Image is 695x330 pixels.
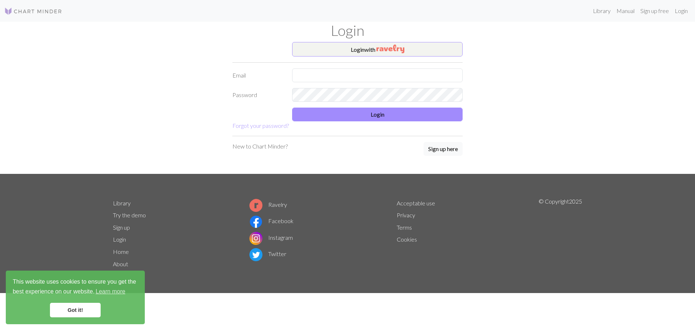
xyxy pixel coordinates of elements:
p: © Copyright 2025 [539,197,582,270]
label: Email [228,68,288,82]
img: Ravelry [376,45,404,53]
a: Sign up free [637,4,672,18]
a: Facebook [249,217,294,224]
a: Try the demo [113,212,146,218]
a: Cookies [397,236,417,243]
a: Instagram [249,234,293,241]
a: Terms [397,224,412,231]
button: Loginwith [292,42,463,57]
a: Home [113,248,129,255]
h1: Login [109,22,586,39]
a: About [113,260,128,267]
a: Library [590,4,614,18]
img: Instagram logo [249,232,262,245]
a: Forgot your password? [232,122,289,129]
label: Password [228,88,288,102]
a: Manual [614,4,637,18]
img: Ravelry logo [249,199,262,212]
a: Sign up [113,224,130,231]
img: Facebook logo [249,215,262,228]
a: Twitter [249,250,286,257]
a: Ravelry [249,201,287,208]
button: Sign up here [424,142,463,156]
a: learn more about cookies [94,286,126,297]
a: Library [113,200,131,206]
button: Login [292,108,463,121]
a: Login [113,236,126,243]
span: This website uses cookies to ensure you get the best experience on our website. [13,277,138,297]
img: Twitter logo [249,248,262,261]
a: Acceptable use [397,200,435,206]
div: cookieconsent [6,271,145,324]
img: Logo [4,7,62,16]
p: New to Chart Minder? [232,142,288,151]
a: Login [672,4,691,18]
a: dismiss cookie message [50,303,101,317]
a: Privacy [397,212,415,218]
